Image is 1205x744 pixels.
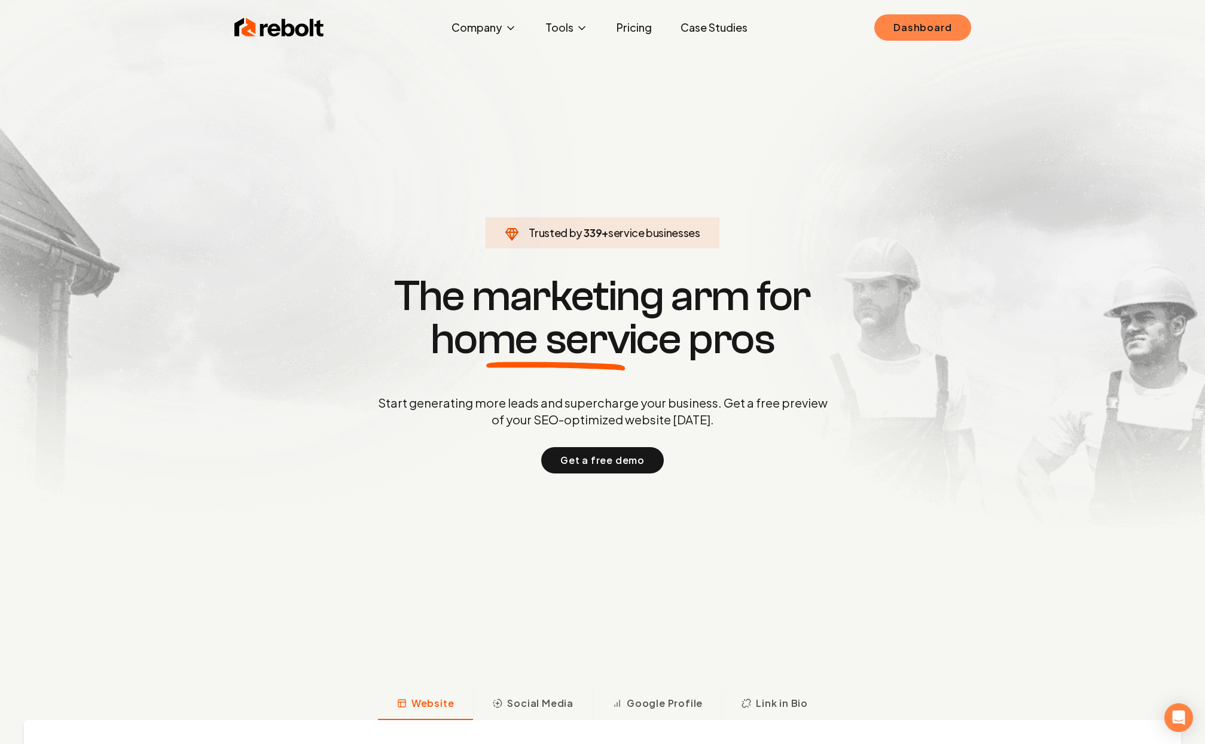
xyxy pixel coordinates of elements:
span: home service [431,318,681,361]
a: Dashboard [874,14,971,41]
span: Trusted by [529,226,582,239]
button: Get a free demo [541,447,664,473]
img: Rebolt Logo [234,16,324,40]
button: Google Profile [593,689,722,720]
span: 339 [584,224,602,241]
p: Start generating more leads and supercharge your business. Get a free preview of your SEO-optimiz... [376,394,830,428]
span: Link in Bio [756,696,808,710]
button: Link in Bio [722,689,827,720]
button: Tools [536,16,597,40]
span: Website [411,696,454,710]
span: Social Media [507,696,573,710]
h1: The marketing arm for pros [316,275,890,361]
button: Social Media [473,689,593,720]
button: Company [442,16,526,40]
span: + [602,226,608,239]
div: Open Intercom Messenger [1164,703,1193,732]
a: Case Studies [671,16,757,40]
button: Website [378,689,474,720]
span: Google Profile [627,696,703,710]
span: service businesses [608,226,700,239]
a: Pricing [607,16,661,40]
